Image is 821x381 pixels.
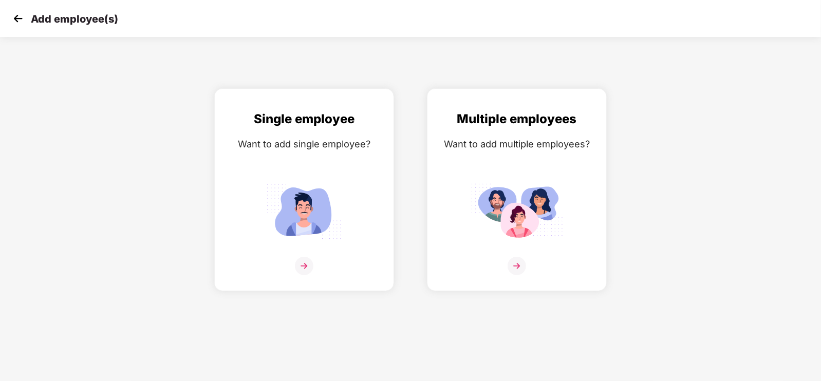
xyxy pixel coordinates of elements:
[258,179,350,243] img: svg+xml;base64,PHN2ZyB4bWxucz0iaHR0cDovL3d3dy53My5vcmcvMjAwMC9zdmciIGlkPSJTaW5nbGVfZW1wbG95ZWUiIH...
[295,257,313,275] img: svg+xml;base64,PHN2ZyB4bWxucz0iaHR0cDovL3d3dy53My5vcmcvMjAwMC9zdmciIHdpZHRoPSIzNiIgaGVpZ2h0PSIzNi...
[225,109,383,129] div: Single employee
[471,179,563,243] img: svg+xml;base64,PHN2ZyB4bWxucz0iaHR0cDovL3d3dy53My5vcmcvMjAwMC9zdmciIGlkPSJNdWx0aXBsZV9lbXBsb3llZS...
[508,257,526,275] img: svg+xml;base64,PHN2ZyB4bWxucz0iaHR0cDovL3d3dy53My5vcmcvMjAwMC9zdmciIHdpZHRoPSIzNiIgaGVpZ2h0PSIzNi...
[438,109,596,129] div: Multiple employees
[225,137,383,151] div: Want to add single employee?
[438,137,596,151] div: Want to add multiple employees?
[31,13,118,25] p: Add employee(s)
[10,11,26,26] img: svg+xml;base64,PHN2ZyB4bWxucz0iaHR0cDovL3d3dy53My5vcmcvMjAwMC9zdmciIHdpZHRoPSIzMCIgaGVpZ2h0PSIzMC...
